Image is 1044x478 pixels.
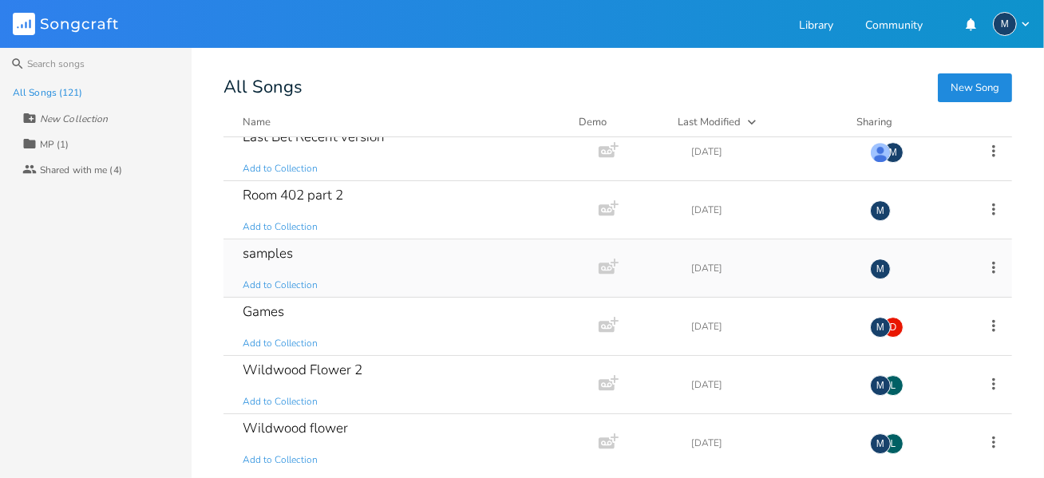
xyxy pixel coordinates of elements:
[993,12,1017,36] div: Marketa
[691,263,851,273] div: [DATE]
[223,80,1012,95] div: All Songs
[883,433,904,454] div: lisaleitl
[243,453,318,467] span: Add to Collection
[243,220,318,234] span: Add to Collection
[40,165,122,175] div: Shared with me (4)
[870,317,891,338] div: Marketa
[870,142,891,163] img: Johnny Matt
[870,200,891,221] div: Marketa
[691,438,851,448] div: [DATE]
[40,114,108,124] div: New Collection
[691,380,851,389] div: [DATE]
[243,247,293,260] div: samples
[799,20,833,34] a: Library
[870,433,891,454] div: Marketa
[243,363,362,377] div: Wildwood Flower 2
[678,114,837,130] button: Last Modified
[865,20,923,34] a: Community
[678,115,741,129] div: Last Modified
[243,337,318,350] span: Add to Collection
[883,142,904,163] div: Marketa
[856,114,952,130] div: Sharing
[870,375,891,396] div: Marketa
[13,88,83,97] div: All Songs (121)
[243,188,343,202] div: Room 402 part 2
[40,140,69,149] div: MP (1)
[243,305,284,318] div: Games
[938,73,1012,102] button: New Song
[691,322,851,331] div: [DATE]
[243,130,385,144] div: Last Bet Recent version
[691,147,851,156] div: [DATE]
[243,115,271,129] div: Name
[883,317,904,338] div: danicarsonmusic
[243,162,318,176] span: Add to Collection
[243,395,318,409] span: Add to Collection
[870,259,891,279] div: Marketa
[243,279,318,292] span: Add to Collection
[883,375,904,396] div: lisaleitl
[243,421,348,435] div: Wildwood flower
[579,114,658,130] div: Demo
[243,114,560,130] button: Name
[993,12,1031,36] button: M
[691,205,851,215] div: [DATE]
